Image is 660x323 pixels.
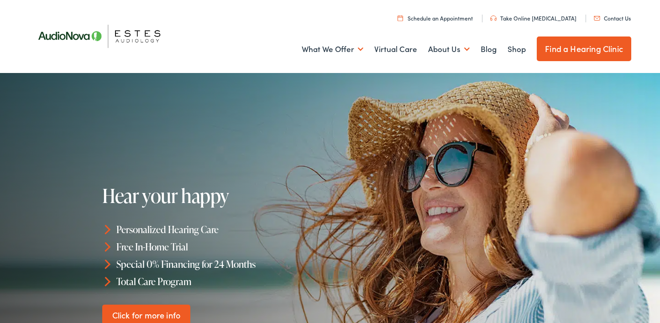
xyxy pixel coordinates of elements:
a: Blog [481,32,497,66]
li: Total Care Program [102,272,333,290]
li: Free In-Home Trial [102,238,333,255]
a: Contact Us [594,14,631,22]
a: Shop [508,32,526,66]
a: What We Offer [302,32,363,66]
img: utility icon [490,16,497,21]
a: Schedule an Appointment [398,14,473,22]
h1: Hear your happy [102,185,333,206]
li: Personalized Hearing Care [102,221,333,238]
img: utility icon [398,15,403,21]
li: Special 0% Financing for 24 Months [102,255,333,273]
a: About Us [428,32,470,66]
a: Take Online [MEDICAL_DATA] [490,14,576,22]
a: Virtual Care [374,32,417,66]
img: utility icon [594,16,600,21]
a: Find a Hearing Clinic [537,36,631,61]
